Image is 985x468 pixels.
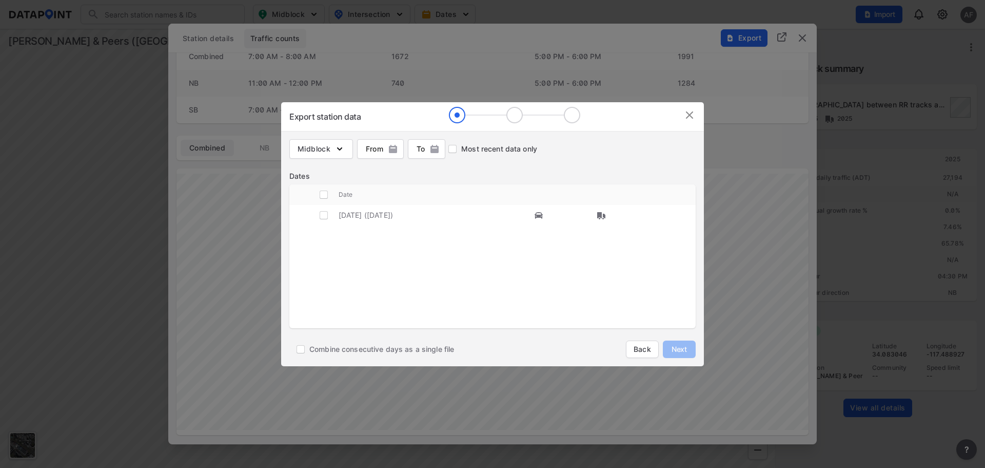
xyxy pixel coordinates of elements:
img: llR8THcIqJKT4tzxLABS9+Wy7j53VXW9jma2eUxb+zwI0ndL13UtNYW78bbi+NGFHop6vbg9+JxKXfH9kZPvL8syoHAAAAAEl... [449,107,580,123]
div: Dates [289,171,696,181]
td: [DATE] ([DATE]) [339,205,507,226]
span: Back [633,344,652,354]
span: Most recent data only [461,144,537,154]
img: LX1kL0xfshq6bodlbhx3MTWm7tXVoNg+enytLahksfEwAAAAASUVORK5CYII= [596,210,606,220]
div: Date [339,184,696,205]
table: customized table [289,184,696,333]
img: 5YPKRKmlfpI5mqlR8AD95paCi+0kK1fRFDJSaMmawlwaeJcJwk9O2fotCW5ve9gAAAAASUVORK5CYII= [334,144,345,154]
span: Combine consecutive days as a single file [309,344,454,354]
span: Midblock [298,144,345,154]
img: D+gA8wXpYpAJwAgAAAABJRU5ErkJggg== [534,210,544,220]
img: png;base64,iVBORw0KGgoAAAANSUhEUgAAABQAAAAUCAYAAACNiR0NAAAACXBIWXMAAAsTAAALEwEAmpwYAAAAAXNSR0IArs... [388,144,398,154]
img: png;base64,iVBORw0KGgoAAAANSUhEUgAAABQAAAAUCAYAAACNiR0NAAAACXBIWXMAAAsTAAALEwEAmpwYAAAAAXNSR0IArs... [429,144,440,154]
div: Export station data [289,110,361,123]
img: IvGo9hDFjq0U70AQfCTEoVEAFwAAAAASUVORK5CYII= [683,109,696,121]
